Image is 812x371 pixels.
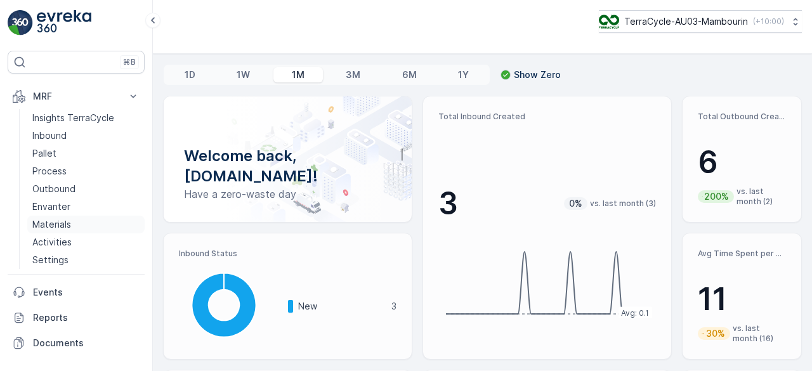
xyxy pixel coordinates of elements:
[599,15,619,29] img: image_D6FFc8H.png
[346,68,360,81] p: 3M
[698,143,786,181] p: 6
[32,165,67,178] p: Process
[624,15,748,28] p: TerraCycle-AU03-Mambourin
[292,68,304,81] p: 1M
[8,305,145,330] a: Reports
[737,186,786,207] p: vs. last month (2)
[391,300,396,313] p: 3
[568,197,584,210] p: 0%
[698,280,786,318] p: 11
[733,323,786,344] p: vs. last month (16)
[32,236,72,249] p: Activities
[32,129,67,142] p: Inbound
[184,186,391,202] p: Have a zero-waste day
[599,10,802,33] button: TerraCycle-AU03-Mambourin(+10:00)
[237,68,250,81] p: 1W
[27,233,145,251] a: Activities
[698,112,786,122] p: Total Outbound Created
[185,68,195,81] p: 1D
[33,337,140,349] p: Documents
[123,57,136,67] p: ⌘B
[27,251,145,269] a: Settings
[27,145,145,162] a: Pallet
[8,280,145,305] a: Events
[33,311,140,324] p: Reports
[8,10,33,36] img: logo
[8,84,145,109] button: MRF
[33,90,119,103] p: MRF
[32,254,69,266] p: Settings
[32,200,70,213] p: Envanter
[27,127,145,145] a: Inbound
[458,68,469,81] p: 1Y
[27,198,145,216] a: Envanter
[32,218,71,231] p: Materials
[27,180,145,198] a: Outbound
[590,199,656,209] p: vs. last month (3)
[184,146,391,186] p: Welcome back, [DOMAIN_NAME]!
[514,68,561,81] p: Show Zero
[27,109,145,127] a: Insights TerraCycle
[32,183,75,195] p: Outbound
[8,330,145,356] a: Documents
[705,327,726,340] p: 30%
[703,190,730,203] p: 200%
[33,286,140,299] p: Events
[179,249,396,259] p: Inbound Status
[32,112,114,124] p: Insights TerraCycle
[298,300,383,313] p: New
[438,185,458,223] p: 3
[27,216,145,233] a: Materials
[27,162,145,180] a: Process
[37,10,91,36] img: logo_light-DOdMpM7g.png
[32,147,56,160] p: Pallet
[438,112,656,122] p: Total Inbound Created
[698,249,786,259] p: Avg Time Spent per Process (hr)
[402,68,417,81] p: 6M
[753,16,784,27] p: ( +10:00 )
